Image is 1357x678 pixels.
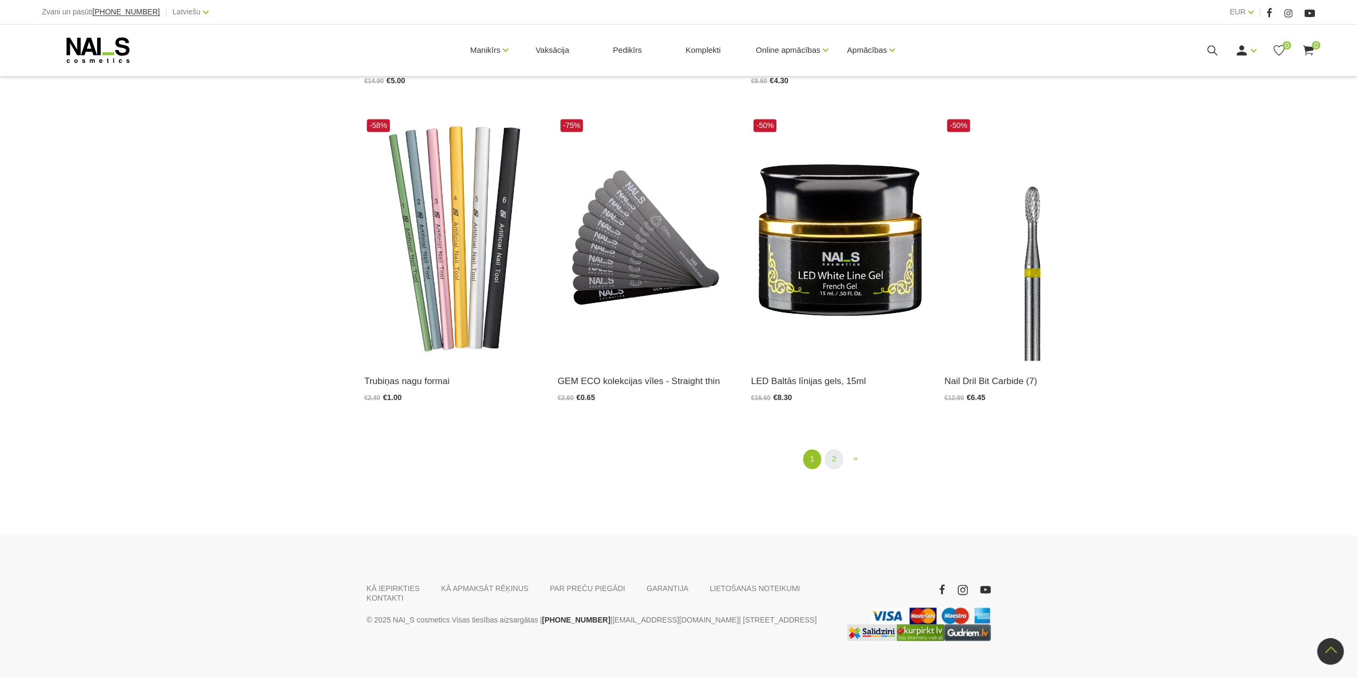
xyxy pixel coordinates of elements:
img: Lielākais Latvijas interneta veikalu preču meklētājs [897,624,944,641]
span: 0 [1282,41,1291,50]
span: -75% [560,119,583,132]
a: Pedikīrs [604,25,650,76]
span: -50% [753,119,776,132]
span: | [165,5,167,19]
a: LED Baltās līnijas gels, 15ml [751,374,928,388]
img: Description [944,116,1122,360]
a: Apmācības [847,29,887,71]
span: | [1259,5,1261,19]
span: €12.90 [944,394,964,402]
a: GARANTIJA [646,583,688,593]
a: Nail Dril Bit Carbide (7) [944,374,1122,388]
a: 2 [825,449,843,469]
a: Trubiņas nagu formai [364,374,542,388]
a: 0 [1272,44,1286,57]
a: Latviešu [173,5,200,18]
img: Description [364,116,542,360]
span: €8.30 [773,393,792,402]
span: €14.90 [364,77,384,85]
a: GEM ECO kolekcijas vīles - Straight thin [558,374,735,388]
span: €6.45 [967,393,985,402]
nav: catalog-product-list [364,449,1315,469]
a: [EMAIL_ADDRESS][DOMAIN_NAME] [612,613,738,626]
span: €4.30 [769,76,788,85]
span: -58% [367,119,390,132]
a: Komplekti [677,25,729,76]
a: EUR [1230,5,1246,18]
span: €2.60 [558,394,574,402]
a: Vaksācija [527,25,577,76]
img: Koši balts, pašizlīdzinošs. Paredzētss French nagu modelēšanai. Vienmērīgi klājas, netek un nepla... [751,116,928,360]
span: €1.00 [383,393,402,402]
span: €8.60 [751,77,767,85]
span: €2.40 [364,394,380,402]
a: PAR PREČU PIEGĀDI [550,583,625,593]
span: €0.65 [576,393,595,402]
span: 0 [1312,41,1320,50]
a: KONTAKTI [367,593,404,602]
img: Labākā cena interneta veikalos - Samsung, Cena, iPhone, Mobilie telefoni [847,624,897,641]
a: https://www.gudriem.lv/veikali/lv [944,624,991,641]
span: » [853,453,857,462]
img: GEM kolekcijas pašlīmējoša taisnas formas vīle ir pilnīgi jaunas tehnoloģijas vīle ar īpaši notur... [558,116,735,360]
a: LIETOŠANAS NOTEIKUMI [710,583,800,593]
a: [PHONE_NUMBER] [93,8,160,16]
span: €5.00 [387,76,405,85]
a: KĀ APMAKSĀT RĒĶINUS [441,583,528,593]
a: Manikīrs [470,29,501,71]
span: €16.60 [751,394,770,402]
a: 1 [803,449,821,469]
a: Online apmācības [756,29,820,71]
a: [PHONE_NUMBER] [542,613,610,626]
a: KĀ IEPIRKTIES [367,583,420,593]
span: -50% [947,119,970,132]
img: www.gudriem.lv/veikali/lv [944,624,991,641]
div: Zvani un pasūti [42,5,160,19]
span: [PHONE_NUMBER] [93,7,160,16]
a: Next [847,449,864,468]
p: © 2025 NAI_S cosmetics Visas tiesības aizsargātas | | | [STREET_ADDRESS] [367,613,831,626]
a: 0 [1302,44,1315,57]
